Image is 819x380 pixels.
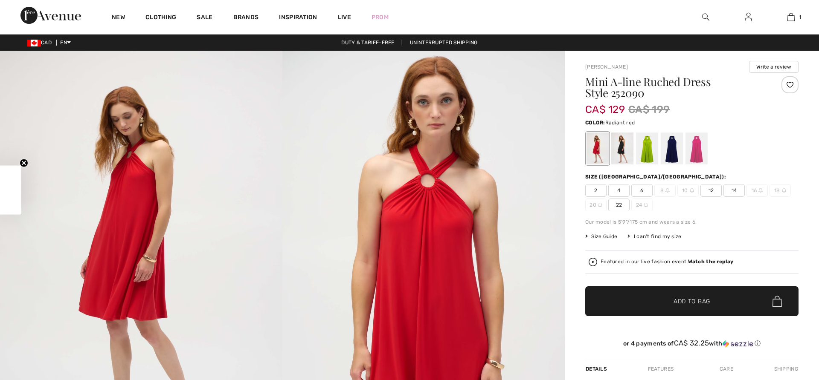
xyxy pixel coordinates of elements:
div: Black [611,132,633,164]
div: Greenery [636,132,658,164]
div: Bubble gum [685,132,708,164]
img: ring-m.svg [782,188,786,193]
img: ring-m.svg [644,203,648,207]
span: CAD [27,40,55,46]
img: Bag.svg [773,296,782,307]
img: My Bag [787,12,795,22]
a: 1 [770,12,812,22]
a: Prom [372,13,389,22]
span: Add to Bag [674,297,710,306]
a: Brands [233,14,259,23]
span: EN [60,40,71,46]
span: CA$ 129 [585,95,625,115]
img: My Info [745,12,752,22]
span: 24 [631,199,653,211]
span: 4 [608,184,630,197]
img: Sezzle [723,340,753,348]
img: search the website [702,12,709,22]
div: Size ([GEOGRAPHIC_DATA]/[GEOGRAPHIC_DATA]): [585,173,728,181]
div: or 4 payments ofCA$ 32.25withSezzle Click to learn more about Sezzle [585,339,799,351]
strong: Watch the replay [688,259,734,265]
a: Sale [197,14,212,23]
div: I can't find my size [627,233,681,240]
span: Inspiration [279,14,317,23]
img: ring-m.svg [690,188,694,193]
div: Shipping [772,361,799,377]
img: Watch the replay [589,258,597,266]
span: 10 [677,184,699,197]
img: ring-m.svg [758,188,763,193]
span: Radiant red [605,120,635,126]
div: Our model is 5'9"/175 cm and wears a size 6. [585,218,799,226]
img: 1ère Avenue [20,7,81,24]
div: Radiant red [587,132,609,164]
span: CA$ 32.25 [674,339,709,347]
span: 12 [700,184,722,197]
span: 14 [723,184,745,197]
button: Write a review [749,61,799,73]
span: 22 [608,199,630,211]
div: Details [585,361,609,377]
img: Canadian Dollar [27,40,41,46]
span: Color: [585,120,605,126]
button: Add to Bag [585,286,799,316]
a: Sign In [738,12,759,23]
span: 1 [799,13,801,21]
div: Featured in our live fashion event. [601,259,733,265]
span: Size Guide [585,233,617,240]
div: Midnight Blue [661,132,683,164]
div: Features [641,361,681,377]
span: 20 [585,199,607,211]
span: 16 [746,184,768,197]
img: ring-m.svg [598,203,602,207]
h1: Mini A-line Ruched Dress Style 252090 [585,76,763,98]
button: Close teaser [20,159,28,167]
span: 6 [631,184,653,197]
span: 8 [654,184,676,197]
span: 2 [585,184,607,197]
a: Live [338,13,351,22]
a: [PERSON_NAME] [585,64,628,70]
div: Care [712,361,741,377]
a: Clothing [145,14,176,23]
div: or 4 payments of with [585,339,799,348]
span: CA$ 199 [628,102,670,117]
span: 18 [770,184,791,197]
img: ring-m.svg [665,188,670,193]
a: New [112,14,125,23]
